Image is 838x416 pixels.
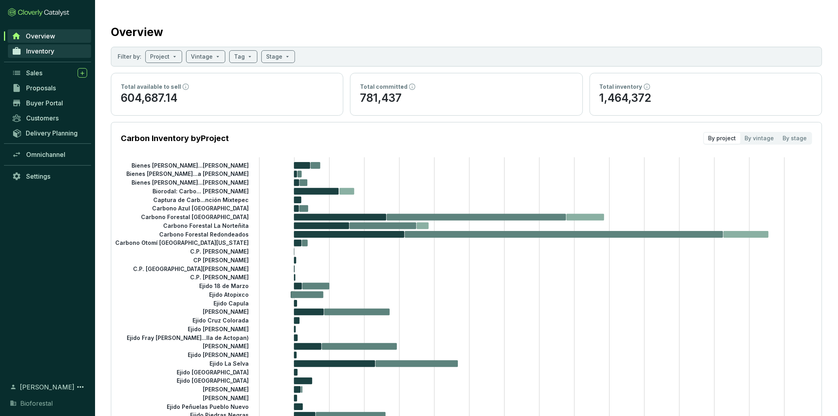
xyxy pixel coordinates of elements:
span: Delivery Planning [26,129,78,137]
tspan: [PERSON_NAME] [203,395,249,401]
tspan: C.P. [GEOGRAPHIC_DATA][PERSON_NAME] [133,265,249,272]
tspan: Carbono Forestal La Norteñita [163,222,249,229]
p: 1,464,372 [600,91,812,106]
span: Overview [26,32,55,40]
tspan: Carbono Forestal [GEOGRAPHIC_DATA] [141,214,249,220]
tspan: C.P. [PERSON_NAME] [190,248,249,255]
tspan: [PERSON_NAME] [203,343,249,350]
p: Total available to sell [121,83,181,91]
span: Proposals [26,84,56,92]
tspan: Ejido [GEOGRAPHIC_DATA] [177,369,249,376]
tspan: Ejido Atopixco [209,291,249,298]
tspan: Biorodal: Carbo... [PERSON_NAME] [152,188,249,195]
span: Inventory [26,47,54,55]
p: 604,687.14 [121,91,333,106]
tspan: Ejido [PERSON_NAME] [188,326,249,332]
a: Proposals [8,81,91,95]
a: Sales [8,66,91,80]
span: [PERSON_NAME] [20,382,74,392]
tspan: Carbono Otomí [GEOGRAPHIC_DATA][US_STATE] [115,239,249,246]
div: By vintage [741,133,779,144]
span: Customers [26,114,59,122]
tspan: Ejido 18 de Marzo [199,282,249,289]
p: 781,437 [360,91,573,106]
a: Delivery Planning [8,126,91,139]
p: Filter by: [118,53,141,61]
a: Overview [8,29,91,43]
tspan: [PERSON_NAME] [203,386,249,393]
tspan: Carbono Azul [GEOGRAPHIC_DATA] [152,205,249,212]
tspan: Ejido La Selva [209,360,249,367]
div: segmented control [703,132,812,145]
div: By stage [779,133,811,144]
a: Buyer Portal [8,96,91,110]
tspan: Ejido Capula [213,300,249,307]
p: Total committed [360,83,408,91]
tspan: Bienes [PERSON_NAME]...a [PERSON_NAME] [126,170,249,177]
tspan: Ejido Cruz Colorada [192,317,249,324]
a: Inventory [8,44,91,58]
tspan: Ejido Peñuelas Pueblo Nuevo [167,403,249,410]
span: Omnichannel [26,151,65,158]
span: Buyer Portal [26,99,63,107]
a: Customers [8,111,91,125]
h2: Overview [111,24,163,40]
div: By project [704,133,741,144]
span: Bioforestal [20,399,53,408]
tspan: [PERSON_NAME] [203,308,249,315]
tspan: Captura de Carb...nción Mixtepec [153,197,249,203]
tspan: Ejido [PERSON_NAME] [188,351,249,358]
tspan: Bienes [PERSON_NAME]...[PERSON_NAME] [131,179,249,186]
tspan: C.P. [PERSON_NAME] [190,274,249,281]
span: Sales [26,69,42,77]
p: Total inventory [600,83,642,91]
span: Settings [26,172,50,180]
tspan: Ejido Fray [PERSON_NAME]...lla de Actopan) [127,334,249,341]
tspan: Ejido [GEOGRAPHIC_DATA] [177,378,249,384]
a: Omnichannel [8,148,91,161]
a: Settings [8,170,91,183]
tspan: CP [PERSON_NAME] [193,257,249,263]
tspan: Carbono Forestal Redondeados [159,231,249,238]
tspan: Bienes [PERSON_NAME]...[PERSON_NAME] [131,162,249,169]
p: Carbon Inventory by Project [121,133,229,144]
